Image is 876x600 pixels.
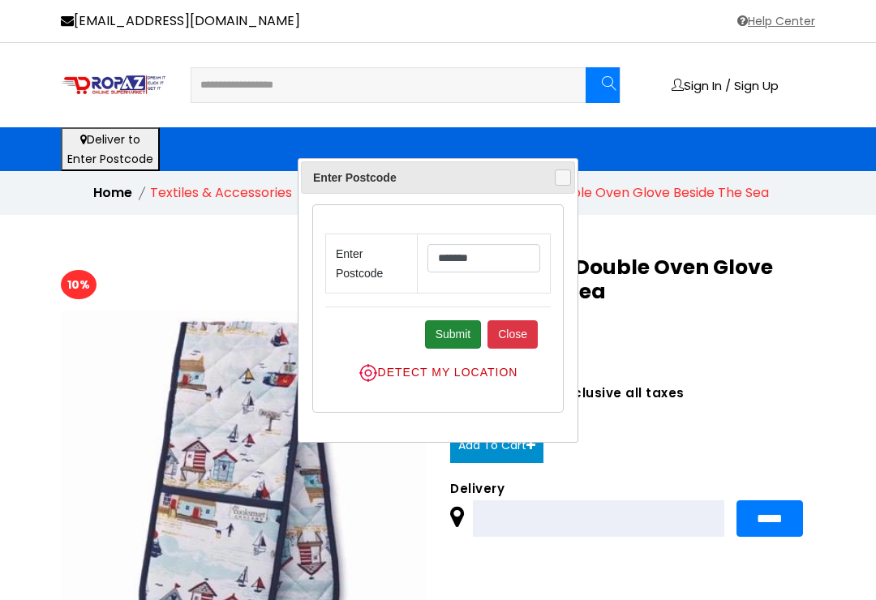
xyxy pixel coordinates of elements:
li: Cooksmart Double Oven Glove Beside The Sea [471,183,769,203]
a: Help Center [735,11,815,31]
span: Delivery [450,482,815,495]
li: Textiles & Accessories [150,183,292,203]
a: Home [93,183,132,202]
button: Close [487,320,538,349]
button: Deliver toEnter Postcode [61,127,160,171]
button: Submit [425,320,482,349]
button: DETECT MY LOCATION [325,362,551,384]
img: logo [61,75,166,96]
h2: Cooksmart Double Oven Glove Beside The Sea [450,255,815,304]
td: Enter Postcode [326,234,418,294]
span: You Save £ 0.65 Inclusive all taxes [450,387,815,399]
a: Sign In / Sign Up [672,79,779,92]
span: Enter Postcode [313,168,538,187]
button: Add To Cart [450,427,543,463]
span: 10% [61,270,97,299]
img: location-detect [359,363,378,383]
a: [EMAIL_ADDRESS][DOMAIN_NAME] [61,11,300,31]
button: Close [555,169,571,186]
